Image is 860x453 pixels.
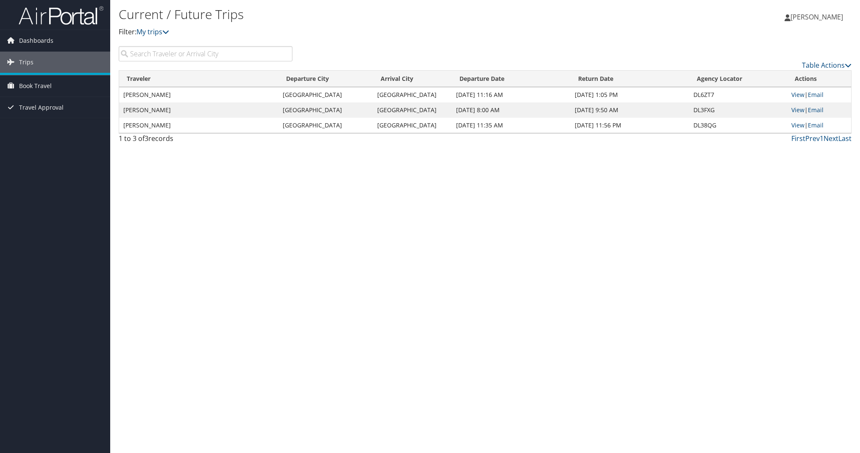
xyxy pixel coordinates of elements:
td: [DATE] 11:16 AM [452,87,571,102]
a: First [791,134,805,143]
input: Search Traveler or Arrival City [119,46,292,61]
h1: Current / Future Trips [119,6,607,23]
td: [GEOGRAPHIC_DATA] [278,87,373,102]
a: My trips [136,27,169,36]
a: Prev [805,134,820,143]
img: airportal-logo.png [19,6,103,25]
th: Departure Date: activate to sort column descending [452,71,571,87]
td: [GEOGRAPHIC_DATA] [278,118,373,133]
p: Filter: [119,27,607,38]
div: 1 to 3 of records [119,133,292,148]
a: Email [808,106,824,114]
td: [PERSON_NAME] [119,102,278,118]
td: [GEOGRAPHIC_DATA] [373,118,452,133]
th: Traveler: activate to sort column ascending [119,71,278,87]
td: [DATE] 9:50 AM [571,102,689,118]
span: [PERSON_NAME] [790,12,843,22]
td: [PERSON_NAME] [119,118,278,133]
td: [GEOGRAPHIC_DATA] [373,87,452,102]
th: Arrival City: activate to sort column ascending [373,71,452,87]
td: [DATE] 11:35 AM [452,118,571,133]
td: [DATE] 1:05 PM [571,87,689,102]
a: View [791,121,804,129]
td: [DATE] 11:56 PM [571,118,689,133]
a: Email [808,91,824,99]
a: Table Actions [802,61,852,70]
span: Dashboards [19,30,53,51]
span: 3 [145,134,148,143]
td: [GEOGRAPHIC_DATA] [278,102,373,118]
th: Agency Locator: activate to sort column ascending [689,71,787,87]
a: View [791,106,804,114]
span: Book Travel [19,75,52,97]
a: Last [838,134,852,143]
td: DL3FXG [689,102,787,118]
td: DL38QG [689,118,787,133]
td: [PERSON_NAME] [119,87,278,102]
td: [GEOGRAPHIC_DATA] [373,102,452,118]
td: | [787,102,851,118]
th: Actions [787,71,851,87]
a: 1 [820,134,824,143]
span: Travel Approval [19,97,64,118]
td: | [787,118,851,133]
th: Return Date: activate to sort column ascending [571,71,689,87]
a: Next [824,134,838,143]
td: | [787,87,851,102]
td: [DATE] 8:00 AM [452,102,571,118]
a: View [791,91,804,99]
a: Email [808,121,824,129]
th: Departure City: activate to sort column ascending [278,71,373,87]
a: [PERSON_NAME] [785,4,852,30]
span: Trips [19,52,33,73]
td: DL6ZT7 [689,87,787,102]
